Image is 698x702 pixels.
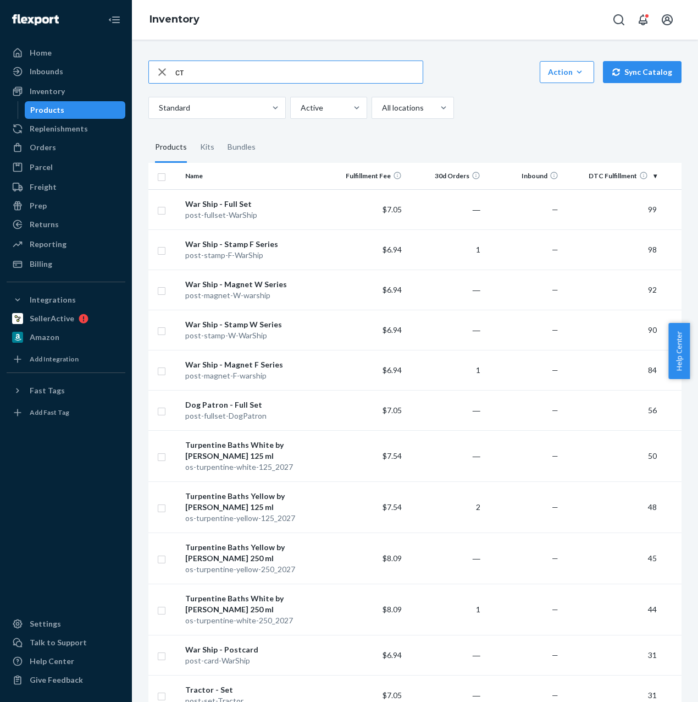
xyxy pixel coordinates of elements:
div: Returns [30,219,59,230]
div: post-magnet-W-warship [185,290,323,301]
span: — [552,502,558,512]
div: Turpentine Baths White by [PERSON_NAME] 250 ml [185,593,323,615]
div: Tractor - Set [185,684,323,695]
button: Open account menu [656,9,678,31]
span: — [552,553,558,563]
div: post-stamp-W-WarShip [185,330,323,341]
a: Home [7,44,125,62]
span: — [552,650,558,660]
span: — [552,205,558,214]
span: $6.94 [383,325,402,334]
a: SellerActive [7,310,125,327]
td: 2 [406,481,485,533]
input: Active [300,102,301,113]
div: Inventory [30,86,65,97]
div: os-turpentine-white-250_2027 [185,615,323,626]
div: War Ship - Stamp F Series [185,239,323,250]
div: Products [30,105,64,116]
span: — [552,605,558,614]
span: $7.05 [383,405,402,415]
span: — [552,451,558,460]
td: ― [406,635,485,675]
span: $8.09 [383,553,402,563]
a: Orders [7,139,125,156]
button: Open notifications [632,9,654,31]
div: Home [30,47,52,58]
div: post-fullset-WarShip [185,210,323,221]
span: $7.05 [383,205,402,214]
a: Inventory [7,83,125,100]
button: Help Center [668,323,690,379]
div: Bundles [228,132,256,163]
a: Prep [7,197,125,215]
td: 92 [563,270,661,310]
span: $7.54 [383,451,402,460]
td: 84 [563,350,661,390]
button: Sync Catalog [603,61,682,83]
div: Kits [200,132,214,163]
div: Add Integration [30,354,79,364]
button: Action [540,61,594,83]
span: — [552,245,558,254]
a: Help Center [7,652,125,670]
td: ― [406,533,485,584]
div: post-magnet-F-warship [185,370,323,381]
span: $6.94 [383,650,402,660]
a: Inbounds [7,63,125,80]
span: — [552,690,558,700]
button: Integrations [7,291,125,309]
a: Products [25,101,126,119]
span: $6.94 [383,245,402,254]
td: 1 [406,584,485,635]
div: os-turpentine-yellow-125_2027 [185,513,323,524]
div: Inbounds [30,66,63,77]
a: Add Fast Tag [7,404,125,421]
span: $6.94 [383,285,402,294]
div: post-card-WarShip [185,655,323,666]
th: 30d Orders [406,163,485,189]
div: os-turpentine-yellow-250_2027 [185,564,323,575]
span: $7.05 [383,690,402,700]
td: 98 [563,229,661,270]
a: Inventory [149,13,200,25]
span: — [552,365,558,375]
div: Reporting [30,239,67,250]
a: Amazon [7,328,125,346]
span: $7.54 [383,502,402,512]
a: Settings [7,615,125,633]
a: Parcel [7,158,125,176]
th: DTC Fulfillment [563,163,661,189]
td: 31 [563,635,661,675]
div: Help Center [30,656,74,667]
td: ― [406,310,485,350]
a: Talk to Support [7,634,125,651]
div: Turpentine Baths Yellow by [PERSON_NAME] 250 ml [185,542,323,564]
a: Add Integration [7,350,125,368]
div: Fast Tags [30,385,65,396]
div: Dog Patron - Full Set [185,399,323,410]
div: Orders [30,142,56,153]
th: Inbound [485,163,563,189]
button: Close Navigation [103,9,125,31]
div: Give Feedback [30,674,83,685]
div: Prep [30,200,47,211]
td: 56 [563,390,661,430]
a: Reporting [7,235,125,253]
div: War Ship - Full Set [185,199,323,210]
input: Standard [158,102,159,113]
div: Products [155,132,187,163]
td: ― [406,189,485,229]
div: post-fullset-DogPatron [185,410,323,421]
div: os-turpentine-white-125_2027 [185,462,323,473]
ol: breadcrumbs [141,4,208,36]
div: Add Fast Tag [30,408,69,417]
div: Integrations [30,294,76,305]
td: 45 [563,533,661,584]
td: ― [406,390,485,430]
button: Give Feedback [7,671,125,689]
a: Billing [7,255,125,273]
a: Returns [7,216,125,233]
div: Amazon [30,332,59,343]
a: Freight [7,178,125,196]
